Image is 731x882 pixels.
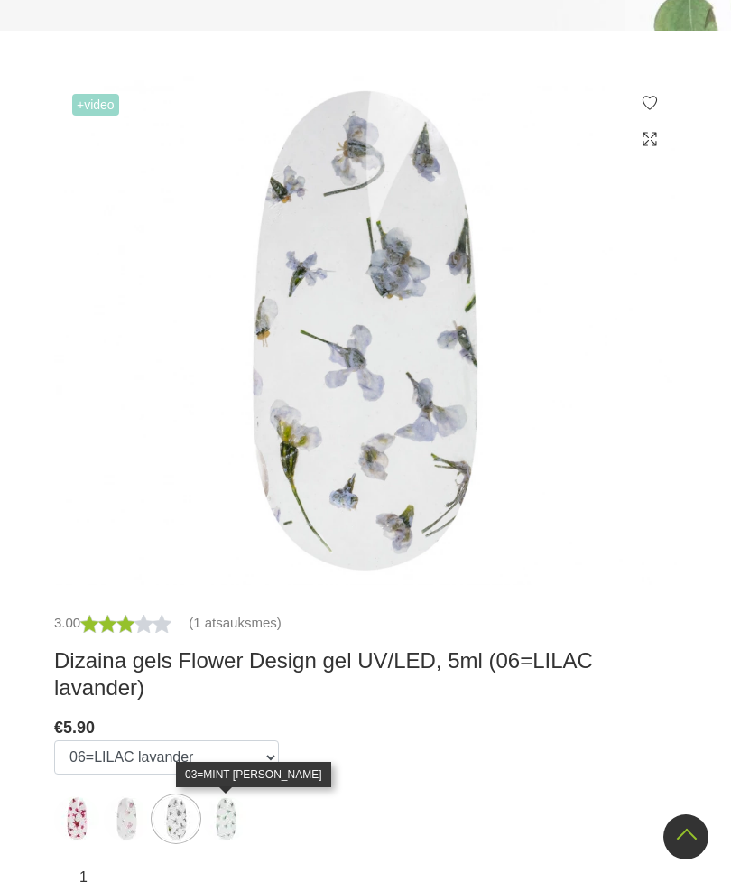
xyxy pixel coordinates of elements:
[54,796,99,841] img: ...
[189,612,282,634] a: (1 atsauksmes)
[54,76,677,585] img: Dizaina gels Flower Design gel UV/LED, 5ml
[63,719,95,737] span: 5.90
[54,647,677,701] h3: Dizaina gels Flower Design gel UV/LED, 5ml (06=LILAC lavander)
[203,796,248,841] img: ...
[104,796,149,841] img: ...
[72,94,119,116] span: +Video
[54,719,63,737] span: €
[54,615,80,630] span: 3.00
[153,796,199,841] img: ...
